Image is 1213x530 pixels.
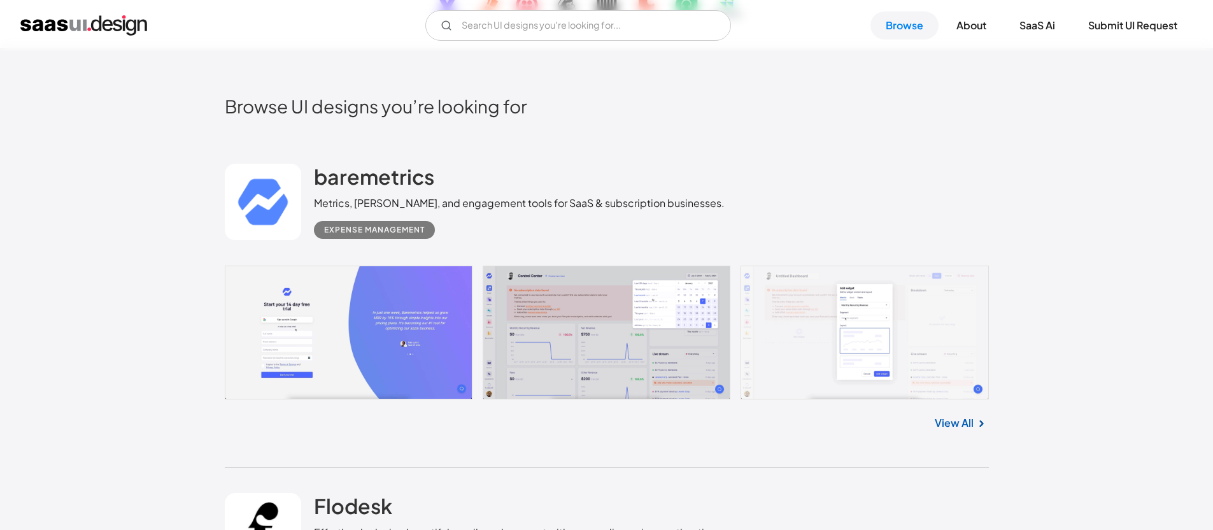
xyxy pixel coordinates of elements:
a: SaaS Ai [1004,11,1070,39]
a: About [941,11,1002,39]
input: Search UI designs you're looking for... [425,10,731,41]
a: Flodesk [314,493,392,525]
div: Metrics, [PERSON_NAME], and engagement tools for SaaS & subscription businesses. [314,196,725,211]
a: Browse [870,11,939,39]
h2: Flodesk [314,493,392,519]
a: Submit UI Request [1073,11,1193,39]
h2: baremetrics [314,164,434,189]
form: Email Form [425,10,731,41]
div: Expense Management [324,222,425,238]
a: View All [935,415,974,431]
a: baremetrics [314,164,434,196]
h2: Browse UI designs you’re looking for [225,95,989,117]
a: home [20,15,147,36]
